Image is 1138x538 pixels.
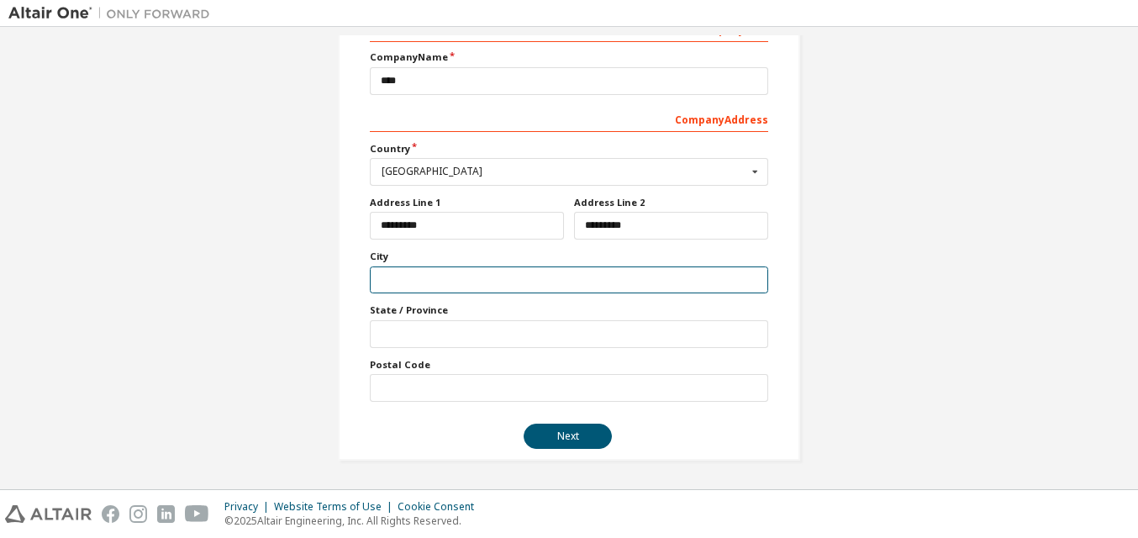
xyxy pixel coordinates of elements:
[102,505,119,523] img: facebook.svg
[370,105,768,132] div: Company Address
[370,50,768,64] label: Company Name
[398,500,484,514] div: Cookie Consent
[224,500,274,514] div: Privacy
[157,505,175,523] img: linkedin.svg
[224,514,484,528] p: © 2025 Altair Engineering, Inc. All Rights Reserved.
[574,196,768,209] label: Address Line 2
[382,166,747,177] div: [GEOGRAPHIC_DATA]
[524,424,612,449] button: Next
[370,142,768,156] label: Country
[370,196,564,209] label: Address Line 1
[274,500,398,514] div: Website Terms of Use
[129,505,147,523] img: instagram.svg
[8,5,219,22] img: Altair One
[370,358,768,372] label: Postal Code
[185,505,209,523] img: youtube.svg
[370,303,768,317] label: State / Province
[5,505,92,523] img: altair_logo.svg
[370,250,768,263] label: City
